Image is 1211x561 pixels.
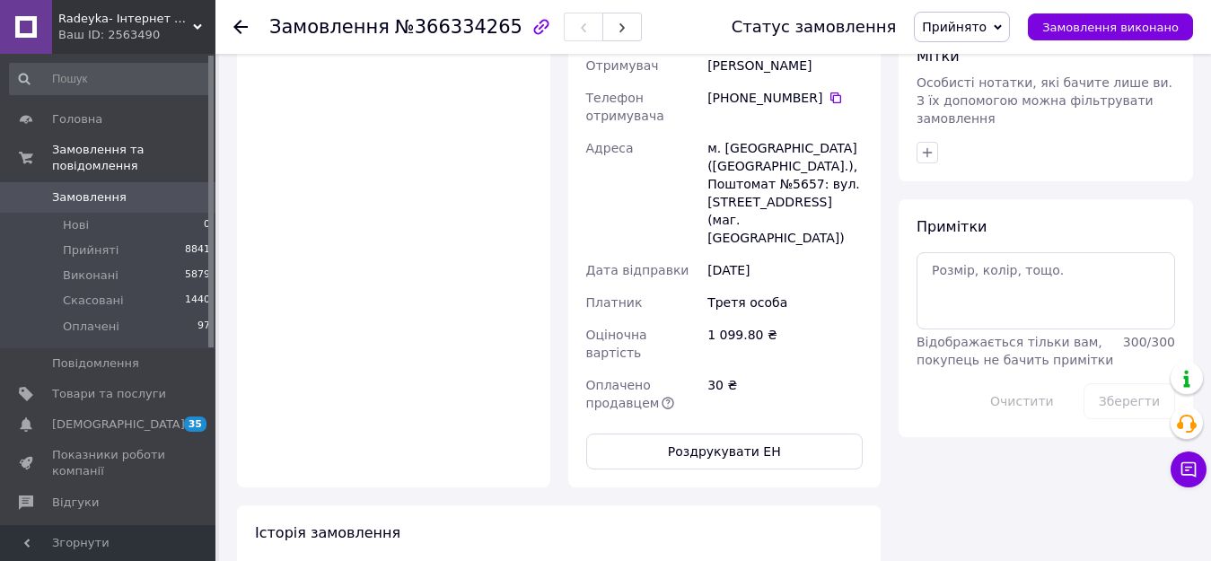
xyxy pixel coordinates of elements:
[707,89,863,107] div: [PHONE_NUMBER]
[63,217,89,233] span: Нові
[52,495,99,511] span: Відгуки
[52,416,185,433] span: [DEMOGRAPHIC_DATA]
[185,293,210,309] span: 1440
[58,11,193,27] span: Radeyka- Інтернет магазин рацій та аксесуарів
[586,58,659,73] span: Отримувач
[917,218,987,235] span: Примітки
[917,48,960,65] span: Мітки
[704,286,866,319] div: Третя особа
[184,416,206,432] span: 35
[63,242,118,259] span: Прийняті
[1042,21,1179,34] span: Замовлення виконано
[63,293,124,309] span: Скасовані
[586,91,664,123] span: Телефон отримувача
[704,49,866,82] div: [PERSON_NAME]
[395,16,522,38] span: №366334265
[704,254,866,286] div: [DATE]
[922,20,987,34] span: Прийнято
[586,141,634,155] span: Адреса
[704,369,866,419] div: 30 ₴
[1123,335,1175,349] span: 300 / 300
[704,319,866,369] div: 1 099.80 ₴
[255,524,400,541] span: Історія замовлення
[185,242,210,259] span: 8841
[1028,13,1193,40] button: Замовлення виконано
[185,267,210,284] span: 5879
[586,263,689,277] span: Дата відправки
[52,447,166,479] span: Показники роботи компанії
[52,142,215,174] span: Замовлення та повідомлення
[704,132,866,254] div: м. [GEOGRAPHIC_DATA] ([GEOGRAPHIC_DATA].), Поштомат №5657: вул. [STREET_ADDRESS] (маг. [GEOGRAPHI...
[52,355,139,372] span: Повідомлення
[269,16,390,38] span: Замовлення
[63,267,118,284] span: Виконані
[586,434,864,469] button: Роздрукувати ЕН
[197,319,210,335] span: 97
[586,295,643,310] span: Платник
[63,319,119,335] span: Оплачені
[204,217,210,233] span: 0
[586,378,660,410] span: Оплачено продавцем
[1171,451,1207,487] button: Чат з покупцем
[917,335,1113,367] span: Відображається тільки вам, покупець не бачить примітки
[917,75,1172,126] span: Особисті нотатки, які бачите лише ви. З їх допомогою можна фільтрувати замовлення
[58,27,215,43] div: Ваш ID: 2563490
[52,189,127,206] span: Замовлення
[586,328,647,360] span: Оціночна вартість
[52,386,166,402] span: Товари та послуги
[732,18,897,36] div: Статус замовлення
[9,63,212,95] input: Пошук
[233,18,248,36] div: Повернутися назад
[52,111,102,127] span: Головна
